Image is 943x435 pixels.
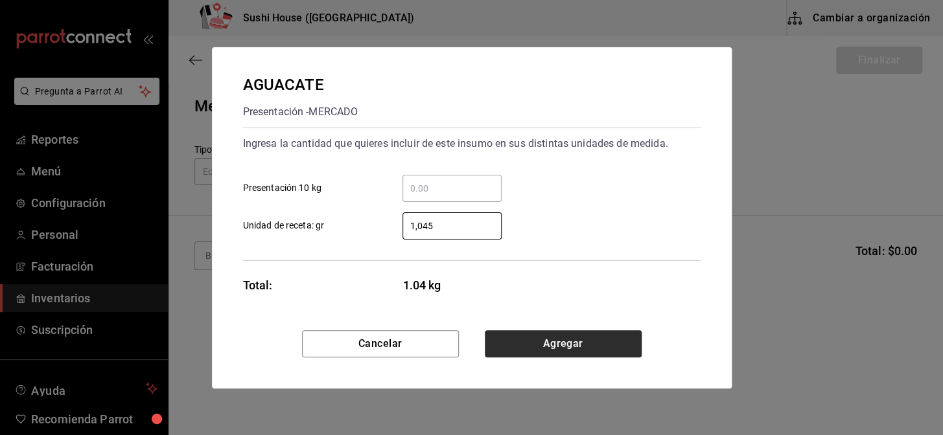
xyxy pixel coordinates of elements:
div: AGUACATE [243,73,358,96]
input: Presentación 10 kg [402,181,502,196]
span: 1.04 kg [403,276,502,294]
button: Cancelar [302,330,459,357]
div: Ingresa la cantidad que quieres incluir de este insumo en sus distintas unidades de medida. [243,133,701,154]
span: Unidad de receta: gr [243,219,325,232]
div: Total: [243,276,273,294]
input: Unidad de receta: gr [402,218,502,234]
span: Presentación 10 kg [243,181,321,195]
div: Presentación - MERCADO [243,102,358,122]
button: Agregar [485,330,642,357]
